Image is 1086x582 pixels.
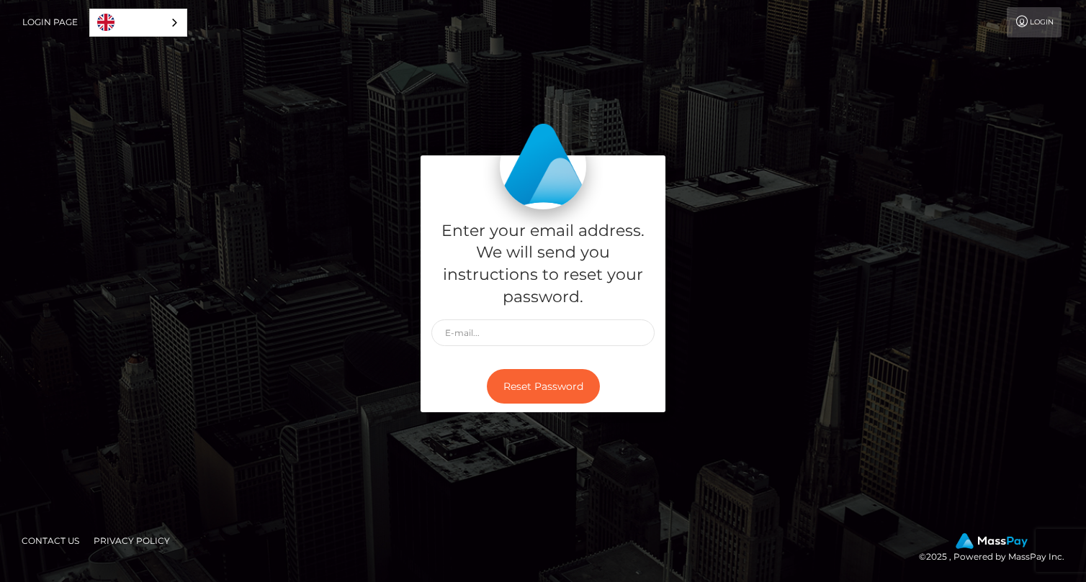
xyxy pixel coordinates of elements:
[487,369,600,404] button: Reset Password
[431,319,655,346] input: E-mail...
[431,220,655,309] h5: Enter your email address. We will send you instructions to reset your password.
[919,533,1075,565] div: © 2025 , Powered by MassPay Inc.
[89,9,187,37] aside: Language selected: English
[500,123,586,209] img: MassPay Login
[89,9,187,37] div: Language
[88,529,176,552] a: Privacy Policy
[16,529,85,552] a: Contact Us
[90,9,187,36] a: English
[956,533,1028,549] img: MassPay
[22,7,78,37] a: Login Page
[1007,7,1062,37] a: Login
